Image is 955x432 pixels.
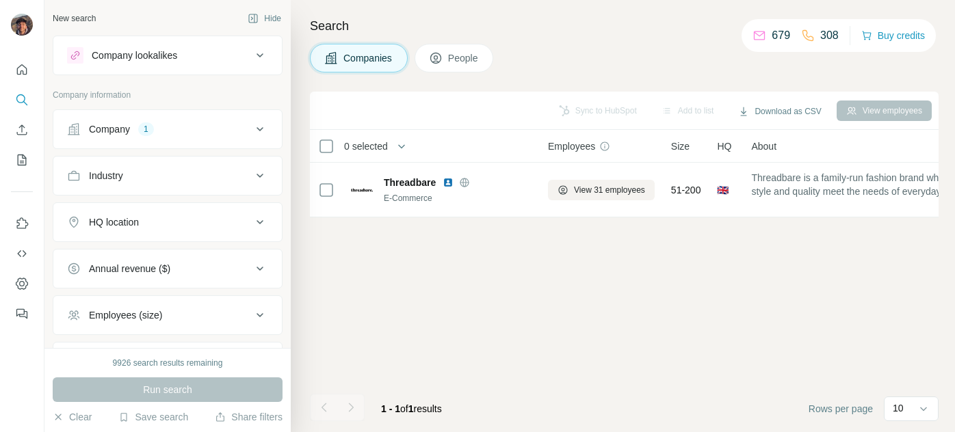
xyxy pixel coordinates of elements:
div: New search [53,12,96,25]
div: Employees (size) [89,308,162,322]
div: Company [89,122,130,136]
button: Use Surfe on LinkedIn [11,211,33,236]
div: Annual revenue ($) [89,262,170,275]
button: Download as CSV [729,101,830,122]
p: 679 [772,27,790,44]
button: Quick start [11,57,33,82]
button: Hide [238,8,291,29]
span: Rows per page [809,402,873,416]
div: 9926 search results remaining [113,357,223,369]
button: Technologies [53,345,282,378]
span: Employees [548,139,595,153]
div: Company lookalikes [92,49,177,62]
button: Feedback [11,301,33,326]
button: Use Surfe API [11,241,33,266]
button: HQ location [53,206,282,239]
span: 1 [408,403,414,414]
span: of [400,403,408,414]
button: Buy credits [861,26,925,45]
span: results [381,403,442,414]
div: Industry [89,169,123,183]
span: Threadbare is a family-run fashion brand where style and quality meet the needs of everyday life.... [751,171,954,198]
p: 10 [893,401,904,415]
span: 0 selected [344,139,388,153]
span: 51-200 [671,183,701,197]
p: 308 [820,27,839,44]
span: Companies [343,51,393,65]
span: Threadbare [384,176,436,189]
button: My lists [11,148,33,172]
span: About [751,139,776,153]
div: 1 [138,123,154,135]
div: E-Commerce [384,192,532,204]
button: View 31 employees [548,180,655,200]
button: Industry [53,159,282,192]
img: Avatar [11,14,33,36]
span: 1 - 1 [381,403,400,414]
button: Dashboard [11,271,33,296]
span: People [448,51,480,65]
h4: Search [310,16,939,36]
button: Company lookalikes [53,39,282,72]
button: Save search [118,410,188,424]
img: LinkedIn logo [443,177,454,188]
button: Company1 [53,113,282,146]
p: Company information [53,89,283,101]
img: Logo of Threadbare [351,179,373,201]
button: Enrich CSV [11,118,33,142]
button: Share filters [215,410,283,424]
span: HQ location [717,139,767,153]
div: HQ location [89,215,139,229]
span: 🇬🇧 [717,183,729,197]
button: Annual revenue ($) [53,252,282,285]
span: View 31 employees [574,184,645,196]
button: Employees (size) [53,299,282,332]
span: Size [671,139,690,153]
button: Search [11,87,33,112]
button: Clear [53,410,92,424]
